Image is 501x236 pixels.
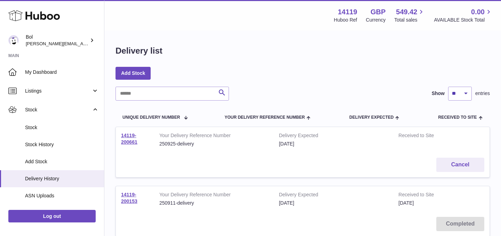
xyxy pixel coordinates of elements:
span: Total sales [394,17,425,23]
div: [DATE] [279,200,388,206]
span: 0.00 [471,7,485,17]
span: [PERSON_NAME][EMAIL_ADDRESS][DOMAIN_NAME] [26,41,140,46]
div: Bol [26,34,88,47]
span: 549.42 [396,7,417,17]
strong: GBP [371,7,385,17]
span: AVAILABLE Stock Total [434,17,493,23]
a: 14119-200153 [121,192,137,204]
span: Listings [25,88,92,94]
span: Received to Site [438,115,477,120]
span: entries [475,90,490,97]
img: james.enever@bolfoods.com [8,35,19,46]
a: Add Stock [116,67,151,79]
a: 14119-200661 [121,133,137,145]
span: Your Delivery Reference Number [224,115,305,120]
strong: Your Delivery Reference Number [159,132,269,141]
span: [DATE] [398,200,414,206]
div: Huboo Ref [334,17,357,23]
span: Stock [25,107,92,113]
button: Cancel [436,158,484,172]
span: Add Stock [25,158,99,165]
strong: Delivery Expected [279,191,388,200]
h1: Delivery list [116,45,162,56]
strong: Your Delivery Reference Number [159,191,269,200]
a: 549.42 Total sales [394,7,425,23]
span: ASN Uploads [25,192,99,199]
strong: Received to Site [398,132,455,141]
a: 0.00 AVAILABLE Stock Total [434,7,493,23]
div: Currency [366,17,386,23]
strong: 14119 [338,7,357,17]
span: Stock [25,124,99,131]
span: Delivery History [25,175,99,182]
strong: Received to Site [398,191,455,200]
div: 250925-delivery [159,141,269,147]
a: Log out [8,210,96,222]
span: My Dashboard [25,69,99,76]
span: Delivery Expected [349,115,393,120]
span: Stock History [25,141,99,148]
div: [DATE] [279,141,388,147]
div: 250911-delivery [159,200,269,206]
strong: Delivery Expected [279,132,388,141]
span: Unique Delivery Number [122,115,180,120]
label: Show [432,90,445,97]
